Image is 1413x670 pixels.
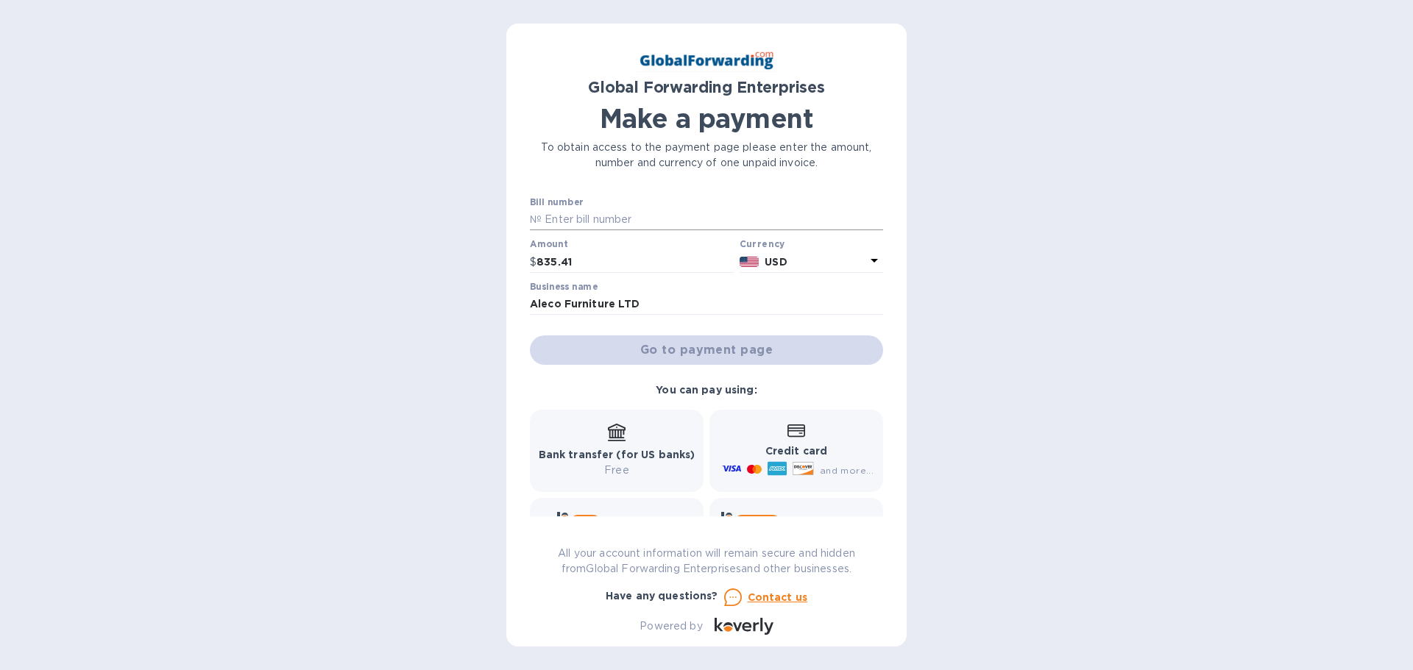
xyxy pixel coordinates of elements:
p: Free [539,463,695,478]
b: You can pay using: [656,384,757,396]
p: Powered by [640,619,702,634]
label: Bill number [530,198,583,207]
h1: Make a payment [530,103,883,134]
input: Enter bill number [542,209,883,231]
input: 0.00 [536,251,734,273]
p: № [530,212,542,227]
b: Credit card [765,445,827,457]
input: Enter business name [530,293,883,316]
p: $ [530,254,536,270]
b: Bank transfer (for US banks) [539,449,695,460]
b: Global Forwarding Enterprises [588,78,825,96]
label: Amount [530,240,567,249]
span: and more... [820,465,874,476]
b: Currency [740,238,785,249]
p: To obtain access to the payment page please enter the amount, number and currency of one unpaid i... [530,140,883,171]
label: Business name [530,282,598,291]
img: USD [740,257,759,267]
p: All your account information will remain secure and hidden from Global Forwarding Enterprises and... [530,546,883,577]
u: Contact us [748,591,808,603]
b: Have any questions? [606,590,718,602]
b: USD [765,256,787,268]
